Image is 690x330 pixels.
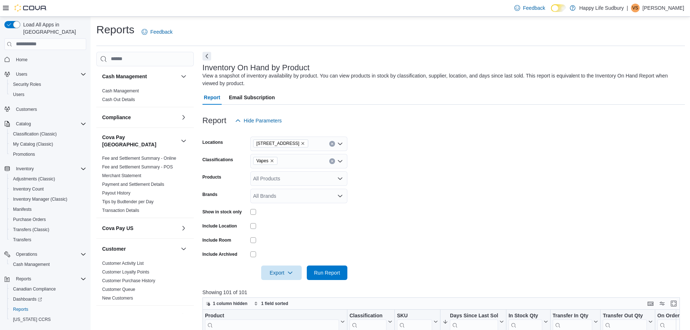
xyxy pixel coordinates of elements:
span: VS [632,4,638,12]
button: Classification (Classic) [7,129,89,139]
span: Merchant Statement [102,173,141,179]
span: Transfers (Classic) [13,227,49,233]
h1: Reports [96,22,134,37]
button: Users [7,89,89,100]
span: Dashboards [13,296,42,302]
button: Inventory [13,164,37,173]
span: Email Subscription [229,90,275,105]
button: Customer [179,245,188,253]
button: Catalog [1,119,89,129]
span: Security Roles [10,80,86,89]
button: Customer [102,245,178,252]
button: Manifests [7,204,89,214]
span: Feedback [523,4,545,12]
span: Transfers (Classic) [10,225,86,234]
a: Home [13,55,30,64]
button: Home [1,54,89,65]
button: Cova Pay US [102,225,178,232]
button: Run Report [307,266,347,280]
span: Users [10,90,86,99]
a: My Catalog (Classic) [10,140,56,149]
button: 1 column hidden [203,299,250,308]
span: Classification (Classic) [10,130,86,138]
a: Adjustments (Classic) [10,175,58,183]
a: Customers [13,105,40,114]
button: Cash Management [179,72,188,81]
button: Users [13,70,30,79]
span: Washington CCRS [10,315,86,324]
span: Inventory Manager (Classic) [10,195,86,204]
a: Feedback [511,1,548,15]
span: Customers [16,106,37,112]
span: Users [16,71,27,77]
button: My Catalog (Classic) [7,139,89,149]
button: Compliance [179,113,188,122]
span: Reports [16,276,31,282]
span: Transaction Details [102,208,139,213]
a: Cash Out Details [102,97,135,102]
span: Reports [13,275,86,283]
label: Classifications [202,157,233,163]
button: Reports [1,274,89,284]
span: Classification (Classic) [13,131,57,137]
div: Classification [350,312,386,319]
span: Export [265,266,297,280]
button: Open list of options [337,193,343,199]
button: Transfers [7,235,89,245]
button: Adjustments (Classic) [7,174,89,184]
span: Promotions [10,150,86,159]
span: Customer Queue [102,287,135,292]
a: Dashboards [10,295,45,304]
a: Transfers [10,235,34,244]
span: Users [13,70,86,79]
button: Canadian Compliance [7,284,89,294]
a: Customer Activity List [102,261,144,266]
button: [US_STATE] CCRS [7,314,89,325]
p: Happy Life Sudbury [579,4,624,12]
span: Home [13,55,86,64]
div: Customer [96,259,194,305]
span: Cash Management [13,262,50,267]
div: Transfer Out Qty [603,312,647,319]
span: [US_STATE] CCRS [13,317,51,322]
div: Days Since Last Sold [450,312,498,319]
span: 1 column hidden [213,301,247,306]
a: Reports [10,305,31,314]
span: Canadian Compliance [10,285,86,293]
span: Payout History [102,190,130,196]
span: Manifests [13,206,32,212]
span: Reports [10,305,86,314]
label: Brands [202,192,217,197]
a: Cash Management [102,88,139,93]
button: Transfers (Classic) [7,225,89,235]
button: Open list of options [337,176,343,181]
span: [STREET_ADDRESS] [256,140,300,147]
a: Purchase Orders [10,215,49,224]
button: Inventory Manager (Classic) [7,194,89,204]
button: Cash Management [102,73,178,80]
button: Cova Pay US [179,224,188,233]
span: Canadian Compliance [13,286,56,292]
a: Payment and Settlement Details [102,182,164,187]
span: 1 field sorted [261,301,288,306]
a: Cash Management [10,260,53,269]
div: Transfer In Qty [552,312,592,319]
a: Inventory Count [10,185,47,193]
button: Customers [1,104,89,114]
span: Adjustments (Classic) [13,176,55,182]
div: Victoria Suotaila [631,4,640,12]
span: Operations [13,250,86,259]
button: Users [1,69,89,79]
a: Tips by Budtender per Day [102,199,154,204]
a: Promotions [10,150,38,159]
button: Open list of options [337,158,343,164]
a: Inventory Manager (Classic) [10,195,70,204]
span: Adjustments (Classic) [10,175,86,183]
button: Enter fullscreen [669,299,678,308]
button: Operations [13,250,40,259]
h3: Cash Management [102,73,147,80]
button: Inventory [1,164,89,174]
span: Promotions [13,151,35,157]
a: Customer Queue [102,287,135,292]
